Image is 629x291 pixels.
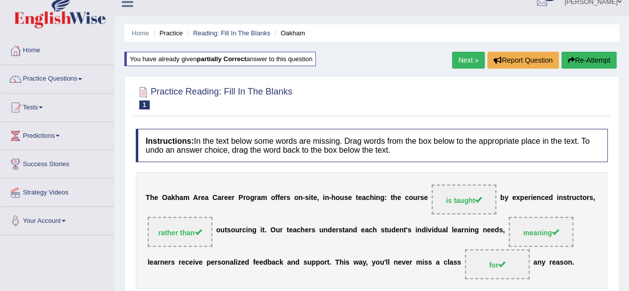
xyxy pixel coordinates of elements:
b: g [250,194,255,202]
b: r [417,194,420,202]
b: e [259,259,263,267]
b: u [276,226,280,234]
b: a [442,226,446,234]
b: k [171,194,175,202]
a: Success Stories [0,150,114,175]
b: u [235,226,240,234]
b: n [537,194,541,202]
b: w [353,259,359,267]
b: r [549,259,551,267]
b: l [451,226,453,234]
b: e [487,226,491,234]
b: h [175,194,180,202]
b: t [343,226,345,234]
b: n [470,226,475,234]
b: u [319,226,324,234]
span: meaning [523,229,559,237]
b: e [524,194,528,202]
b: e [512,194,516,202]
b: n [568,259,572,267]
span: is taught [446,196,482,204]
b: s [344,194,348,202]
b: s [346,259,350,267]
b: c [444,259,448,267]
b: o [375,259,380,267]
b: e [199,259,203,267]
b: d [245,259,249,267]
b: i [374,194,376,202]
b: P [238,194,243,202]
b: a [154,259,158,267]
b: a [534,259,538,267]
b: m [183,194,189,202]
b: u [380,259,384,267]
b: ' [406,226,407,234]
span: Drop target [465,249,530,279]
b: c [297,226,301,234]
b: a [287,259,291,267]
b: s [171,259,175,267]
b: i [323,194,325,202]
b: . [329,259,331,267]
b: e [154,194,158,202]
li: Oakham [272,28,305,38]
b: v [402,259,406,267]
a: Next » [452,52,485,69]
b: r [461,226,464,234]
b: i [422,259,424,267]
b: i [557,194,559,202]
b: i [246,226,248,234]
b: z [238,259,241,267]
b: e [348,194,352,202]
b: s [408,226,412,234]
b: o [221,259,226,267]
b: s [560,259,564,267]
b: e [181,259,185,267]
b: d [263,259,268,267]
a: Tests [0,94,114,118]
b: e [358,194,362,202]
b: m [261,194,267,202]
b: e [224,194,228,202]
b: a [230,259,234,267]
b: e [406,259,410,267]
b: r [232,194,234,202]
li: Practice [151,28,182,38]
b: a [205,194,209,202]
a: Your Account [0,207,114,232]
b: i [415,226,417,234]
b: d [422,226,426,234]
b: n [291,259,295,267]
b: o [231,226,235,234]
b: r [198,194,200,202]
b: , [317,194,319,202]
b: i [344,259,346,267]
b: r [309,226,311,234]
b: h [369,194,374,202]
b: t [404,226,406,234]
b: Instructions: [146,137,194,145]
b: l [148,259,150,267]
b: h [331,194,336,202]
b: a [345,226,349,234]
b: o [294,194,299,202]
b: d [295,259,300,267]
b: r [221,194,224,202]
b: s [217,259,221,267]
a: Predictions [0,122,114,147]
b: a [217,194,221,202]
b: s [303,259,307,267]
span: Drop target [509,217,573,247]
b: i [236,259,238,267]
b: c [405,194,409,202]
span: for [489,261,505,269]
b: : [384,194,387,202]
b: e [255,259,259,267]
b: e [289,226,293,234]
b: t [390,194,393,202]
b: , [503,226,505,234]
b: c [576,194,580,202]
b: s [305,194,309,202]
b: r [254,194,257,202]
b: c [541,194,545,202]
